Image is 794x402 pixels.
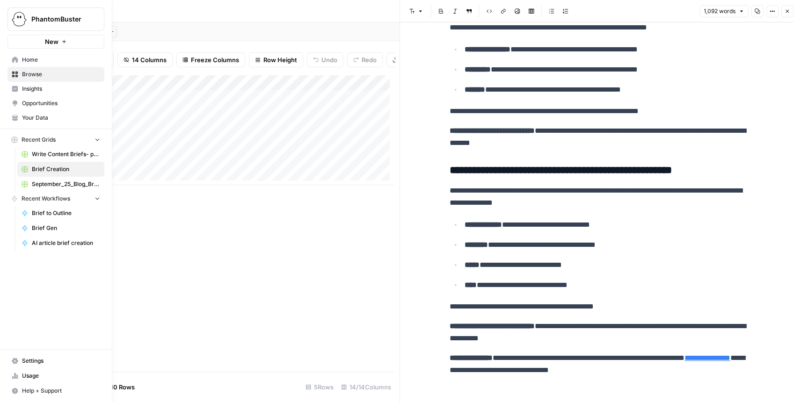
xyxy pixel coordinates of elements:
a: September_25_Blog_Briefs.csv [17,177,104,192]
button: Recent Workflows [7,192,104,206]
span: Help + Support [22,387,100,395]
a: Brief to Outline [17,206,104,221]
div: 14/14 Columns [337,380,395,395]
span: Recent Workflows [22,194,70,203]
button: Help + Support [7,383,104,398]
span: Usage [22,372,100,380]
button: New [7,35,104,49]
a: Opportunities [7,96,104,111]
a: Brief Gen [17,221,104,236]
a: Usage [7,368,104,383]
span: Brief to Outline [32,209,100,217]
span: Freeze Columns [191,55,239,65]
span: Opportunities [22,99,100,108]
a: Browse [7,67,104,82]
button: 1,092 words [699,5,748,17]
span: Browse [22,70,100,79]
span: Recent Grids [22,136,56,144]
span: Add 10 Rows [97,382,135,392]
span: Your Data [22,114,100,122]
span: Redo [362,55,377,65]
a: Settings [7,353,104,368]
span: Insights [22,85,100,93]
button: Undo [307,52,343,67]
a: Insights [7,81,104,96]
a: Write Content Briefs- pre-built flows [17,147,104,162]
span: Row Height [263,55,297,65]
span: Brief Gen [32,224,100,232]
span: New [45,37,58,46]
span: PhantomBuster [31,14,88,24]
span: Settings [22,357,100,365]
button: Freeze Columns [176,52,245,67]
div: 5 Rows [302,380,337,395]
span: 1,092 words [704,7,736,15]
img: PhantomBuster Logo [11,11,28,28]
span: Undo [321,55,337,65]
span: Home [22,56,100,64]
button: 14 Columns [117,52,173,67]
a: AI article brief creation [17,236,104,251]
span: Brief Creation [32,165,100,173]
button: Redo [347,52,383,67]
button: Row Height [249,52,303,67]
span: 14 Columns [132,55,167,65]
a: Your Data [7,110,104,125]
span: Write Content Briefs- pre-built flows [32,150,100,158]
a: Home [7,52,104,67]
span: AI article brief creation [32,239,100,247]
button: Recent Grids [7,133,104,147]
span: September_25_Blog_Briefs.csv [32,180,100,188]
a: Brief Creation [17,162,104,177]
button: Workspace: PhantomBuster [7,7,104,31]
